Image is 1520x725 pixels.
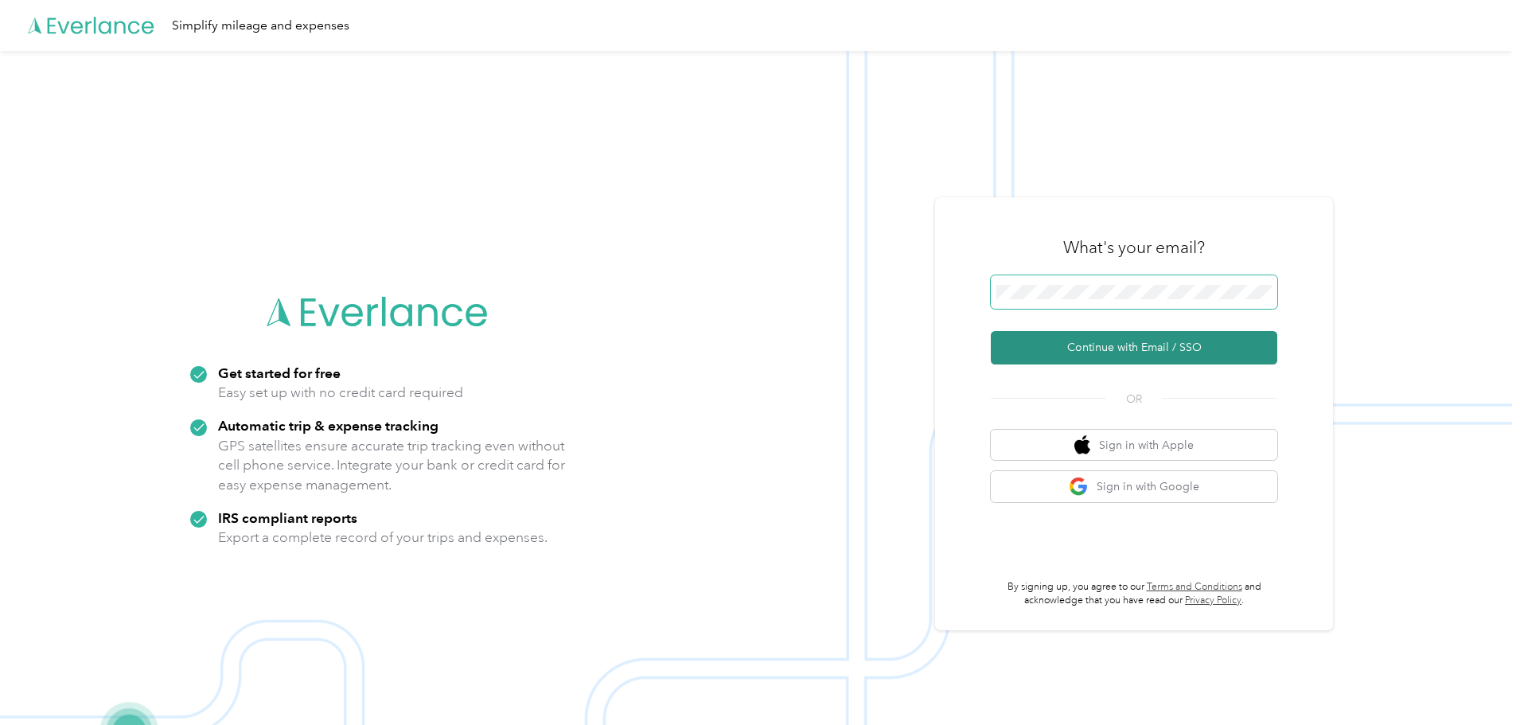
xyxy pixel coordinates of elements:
[991,580,1277,608] p: By signing up, you agree to our and acknowledge that you have read our .
[218,383,463,403] p: Easy set up with no credit card required
[1147,581,1242,593] a: Terms and Conditions
[991,430,1277,461] button: apple logoSign in with Apple
[1106,391,1162,407] span: OR
[172,16,349,36] div: Simplify mileage and expenses
[991,471,1277,502] button: google logoSign in with Google
[218,436,566,495] p: GPS satellites ensure accurate trip tracking even without cell phone service. Integrate your bank...
[1063,236,1205,259] h3: What's your email?
[1069,477,1089,497] img: google logo
[1074,435,1090,455] img: apple logo
[218,509,357,526] strong: IRS compliant reports
[218,528,548,548] p: Export a complete record of your trips and expenses.
[1185,594,1241,606] a: Privacy Policy
[218,364,341,381] strong: Get started for free
[991,331,1277,364] button: Continue with Email / SSO
[218,417,438,434] strong: Automatic trip & expense tracking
